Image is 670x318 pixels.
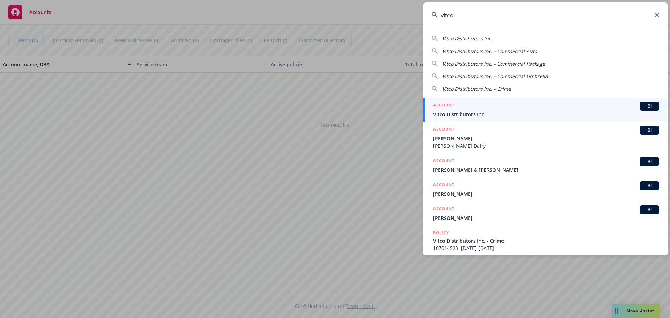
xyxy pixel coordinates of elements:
span: BI [642,207,656,213]
span: Vitco Distributors Inc. - Commercial Auto [442,48,537,54]
span: [PERSON_NAME] & [PERSON_NAME] [433,166,659,173]
span: Vitco Distributors Inc. [433,111,659,118]
span: [PERSON_NAME] [433,135,659,142]
span: [PERSON_NAME] Dairy [433,142,659,149]
a: ACCOUNTBIVitco Distributors Inc. [423,98,668,122]
span: BI [642,158,656,165]
span: BI [642,127,656,133]
span: BI [642,103,656,109]
span: [PERSON_NAME] [433,190,659,198]
h5: ACCOUNT [433,157,454,165]
h5: POLICY [433,229,449,236]
span: 107014523, [DATE]-[DATE] [433,244,659,252]
span: Vitco Distributors Inc. - Crime [433,237,659,244]
span: Vitco Distributors Inc. [442,35,492,42]
h5: ACCOUNT [433,126,454,134]
span: Vitco Distributors Inc. - Crime [442,86,511,92]
a: ACCOUNTBI[PERSON_NAME] & [PERSON_NAME] [423,153,668,177]
a: POLICYVitco Distributors Inc. - Crime107014523, [DATE]-[DATE] [423,225,668,256]
span: BI [642,183,656,189]
h5: ACCOUNT [433,102,454,110]
a: ACCOUNTBI[PERSON_NAME] [423,177,668,201]
a: ACCOUNTBI[PERSON_NAME][PERSON_NAME] Dairy [423,122,668,153]
h5: ACCOUNT [433,205,454,214]
span: Vitco Distributors Inc. - Commercial Umbrella [442,73,548,80]
span: [PERSON_NAME] [433,214,659,222]
a: ACCOUNTBI[PERSON_NAME] [423,201,668,225]
h5: ACCOUNT [433,181,454,190]
input: Search... [423,2,668,28]
span: Vitco Distributors Inc. - Commercial Package [442,60,545,67]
